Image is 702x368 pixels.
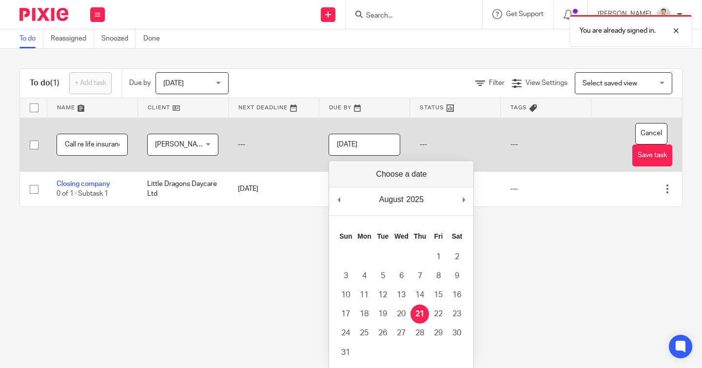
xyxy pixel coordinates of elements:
[392,324,410,343] button: 27
[429,305,448,324] button: 22
[448,324,466,343] button: 30
[510,184,582,194] div: ---
[334,192,344,207] button: Previous Month
[448,266,466,286] button: 9
[429,324,448,343] button: 29
[429,247,448,266] button: 1
[580,26,656,36] p: You are already signed in.
[30,78,59,88] h1: To do
[57,134,128,156] input: Task name
[129,78,151,88] p: Due by
[163,80,184,87] span: [DATE]
[510,105,527,110] span: Tags
[137,172,228,206] td: Little Dragons Daycare Ltd
[378,192,405,207] div: August
[635,123,667,145] button: Cancel
[101,29,136,48] a: Snoozed
[51,29,94,48] a: Reassigned
[394,232,409,240] abbr: Wednesday
[143,29,167,48] a: Done
[632,144,672,166] button: Save task
[501,118,591,172] td: ---
[377,232,389,240] abbr: Tuesday
[336,286,355,305] button: 10
[410,324,429,343] button: 28
[526,80,567,86] span: View Settings
[373,305,392,324] button: 19
[392,286,410,305] button: 13
[405,192,426,207] div: 2025
[336,324,355,343] button: 24
[583,80,637,87] span: Select saved view
[373,324,392,343] button: 26
[155,141,209,148] span: [PERSON_NAME]
[19,8,68,21] img: Pixie
[656,7,672,22] img: LinkedIn%20Profile.jpeg
[410,286,429,305] button: 14
[429,286,448,305] button: 15
[336,266,355,286] button: 3
[355,324,373,343] button: 25
[452,232,463,240] abbr: Saturday
[373,286,392,305] button: 12
[228,118,319,172] td: ---
[57,181,110,187] a: Closing company
[489,80,505,86] span: Filter
[448,247,466,266] button: 2
[336,305,355,324] button: 17
[336,343,355,362] button: 31
[57,190,108,197] span: 0 of 1 · Subtask 1
[339,232,352,240] abbr: Sunday
[414,232,426,240] abbr: Thursday
[410,118,501,172] td: ---
[50,79,59,87] span: (1)
[459,192,468,207] button: Next Month
[448,286,466,305] button: 16
[329,134,400,156] input: Use the arrow keys to pick a date
[355,266,373,286] button: 4
[373,266,392,286] button: 5
[355,286,373,305] button: 11
[19,29,43,48] a: To do
[448,305,466,324] button: 23
[228,172,319,206] td: [DATE]
[355,305,373,324] button: 18
[434,232,443,240] abbr: Friday
[410,305,429,324] button: 21
[410,266,429,286] button: 7
[69,72,112,94] a: + Add task
[392,266,410,286] button: 6
[357,232,371,240] abbr: Monday
[392,305,410,324] button: 20
[429,266,448,286] button: 8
